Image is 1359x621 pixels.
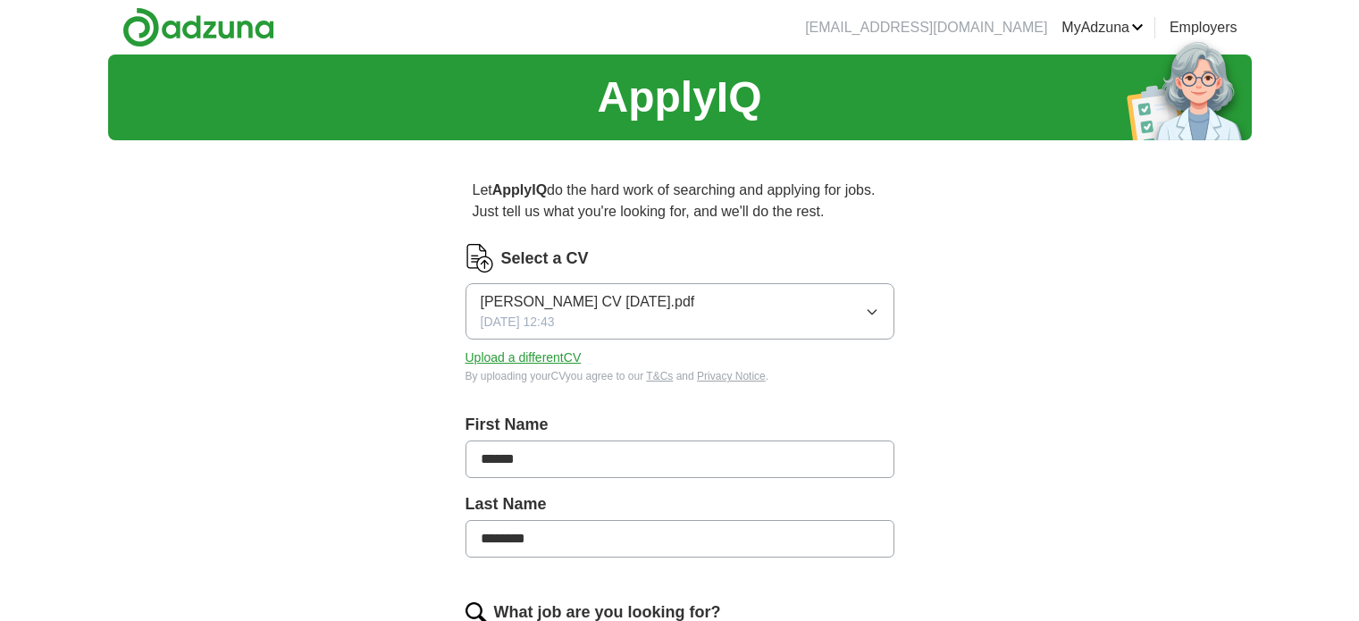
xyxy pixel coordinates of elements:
button: [PERSON_NAME] CV [DATE].pdf[DATE] 12:43 [466,283,894,340]
label: First Name [466,413,894,437]
p: Let do the hard work of searching and applying for jobs. Just tell us what you're looking for, an... [466,172,894,230]
strong: ApplyIQ [492,182,547,197]
label: Last Name [466,492,894,516]
div: By uploading your CV you agree to our and . [466,368,894,384]
label: Select a CV [501,247,589,271]
a: T&Cs [646,370,673,382]
a: Privacy Notice [697,370,766,382]
button: Upload a differentCV [466,348,582,367]
a: Employers [1170,17,1237,38]
span: [PERSON_NAME] CV [DATE].pdf [481,291,695,313]
a: MyAdzuna [1061,17,1144,38]
img: CV Icon [466,244,494,273]
h1: ApplyIQ [597,65,761,130]
li: [EMAIL_ADDRESS][DOMAIN_NAME] [805,17,1047,38]
img: Adzuna logo [122,7,274,47]
span: [DATE] 12:43 [481,313,555,331]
